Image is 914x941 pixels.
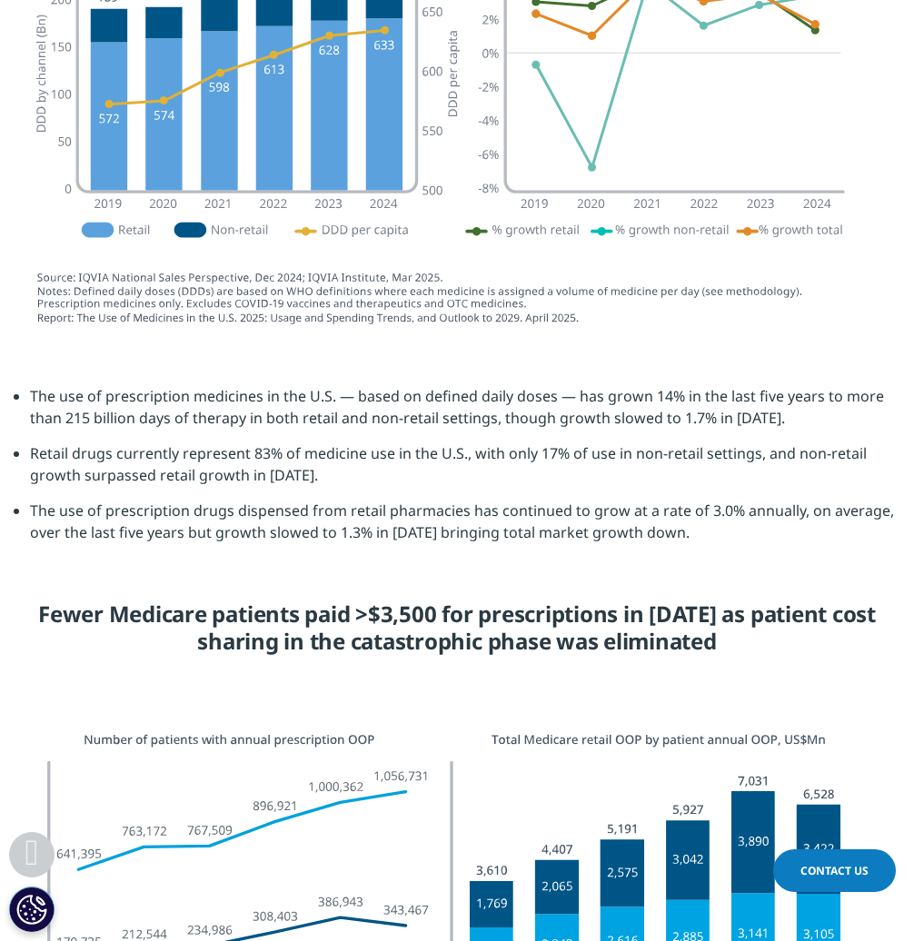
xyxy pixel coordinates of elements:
[30,385,900,442] li: The use of prescription medicines in the U.S. — based on defined daily doses — has grown 14% in t...
[30,442,900,500] li: Retail drugs currently represent 83% of medicine use in the U.S., with only 17% of use in non-ret...
[800,863,869,878] span: Contact Us
[9,887,55,932] button: Cookies Settings
[30,500,900,557] li: The use of prescription drugs dispensed from retail pharmacies has continued to grow at a rate of...
[14,600,900,669] h5: Fewer Medicare patients paid >$3,500 for prescriptions in [DATE] as patient cost sharing in the c...
[773,849,896,892] a: Contact Us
